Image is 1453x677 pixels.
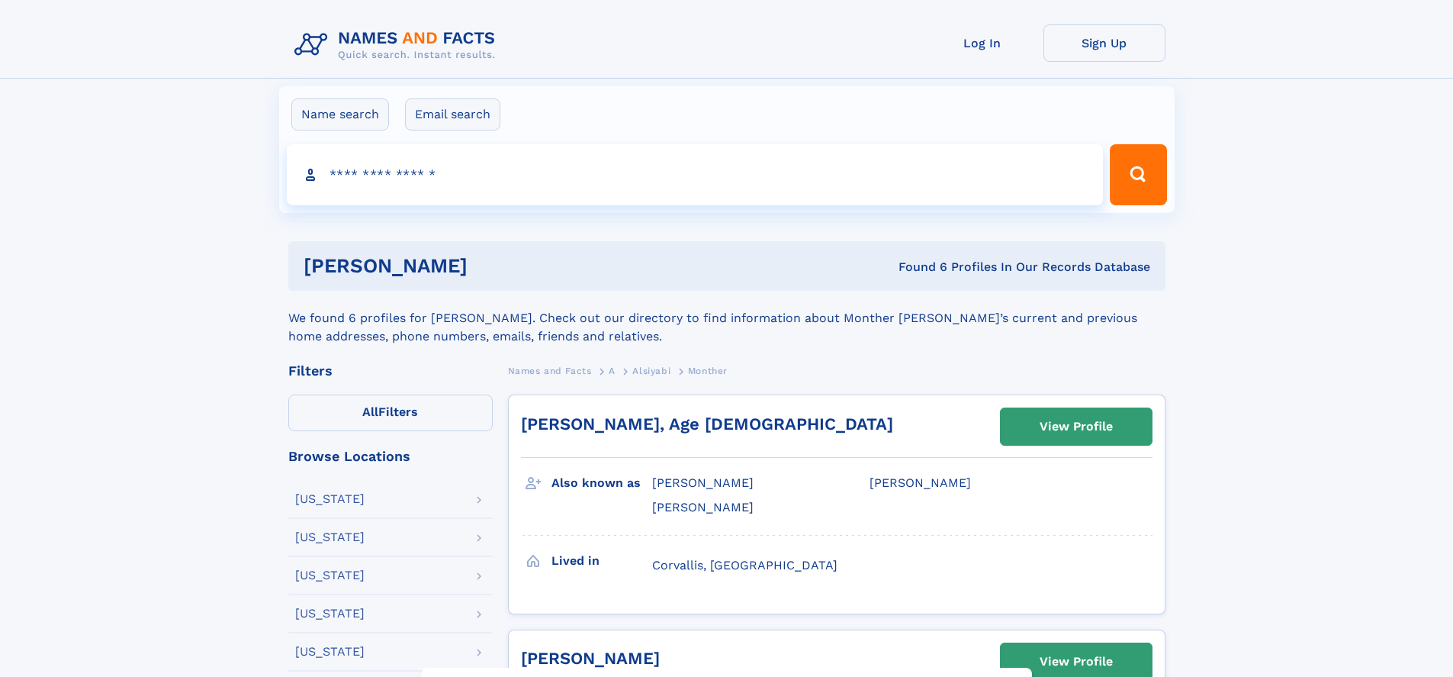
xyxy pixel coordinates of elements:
label: Email search [405,98,500,131]
span: Monther [688,366,728,376]
span: [PERSON_NAME] [870,476,971,490]
div: Browse Locations [288,450,493,463]
button: Search Button [1110,144,1166,205]
label: Filters [288,395,493,431]
div: [US_STATE] [295,569,365,582]
div: Found 6 Profiles In Our Records Database [683,259,1150,276]
a: Sign Up [1043,24,1165,62]
a: A [609,361,616,380]
div: [US_STATE] [295,493,365,505]
div: [US_STATE] [295,608,365,620]
img: Logo Names and Facts [288,24,508,66]
span: All [362,405,378,419]
h3: Also known as [551,470,652,496]
a: View Profile [1001,408,1152,445]
a: Log In [921,24,1043,62]
input: search input [287,144,1104,205]
div: [US_STATE] [295,646,365,658]
div: We found 6 profiles for [PERSON_NAME]. Check out our directory to find information about Monther ... [288,291,1165,346]
a: Alsiyabi [632,361,670,380]
a: Names and Facts [508,361,592,380]
div: [US_STATE] [295,531,365,543]
div: View Profile [1040,409,1113,444]
label: Name search [291,98,389,131]
a: [PERSON_NAME], Age [DEMOGRAPHIC_DATA] [521,414,893,434]
span: [PERSON_NAME] [652,500,754,514]
span: A [609,366,616,376]
a: [PERSON_NAME] [521,649,660,668]
h3: Lived in [551,548,652,574]
div: Filters [288,364,493,378]
span: Alsiyabi [632,366,670,376]
span: Corvallis, [GEOGRAPHIC_DATA] [652,558,837,572]
h1: [PERSON_NAME] [304,256,683,276]
span: [PERSON_NAME] [652,476,754,490]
